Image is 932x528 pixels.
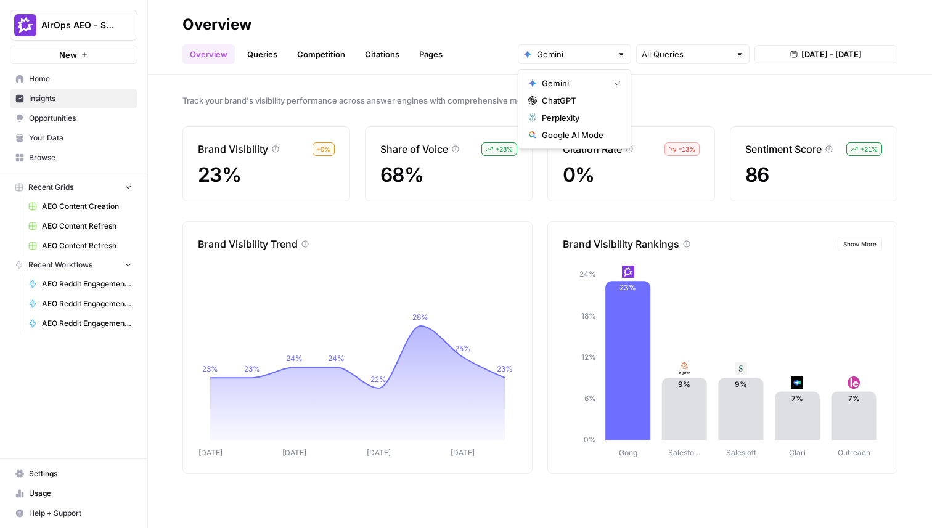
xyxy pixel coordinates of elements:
span: Track your brand's visibility performance across answer engines with comprehensive metrics. [182,94,897,107]
text: 9% [735,380,747,389]
span: AEO Reddit Engagement - Fork [42,318,132,329]
a: Your Data [10,128,137,148]
span: Usage [29,488,132,499]
a: Usage [10,484,137,503]
span: AEO Content Refresh [42,240,132,251]
span: Show More [843,239,877,249]
a: Queries [240,44,285,64]
img: w6cjb6u2gvpdnjw72qw8i2q5f3eb [622,266,634,278]
a: AEO Content Refresh [23,236,137,256]
tspan: [DATE] [451,448,475,457]
span: [DATE] - [DATE] [801,48,862,60]
tspan: 23% [244,364,260,373]
span: AEO Reddit Engagement - Fork [42,298,132,309]
a: Settings [10,464,137,484]
tspan: 24% [579,269,596,278]
a: Home [10,69,137,89]
span: Opportunities [29,113,132,124]
tspan: 24% [328,354,345,363]
text: 7% [791,394,803,403]
span: – 13 % [679,144,695,154]
input: Gemini [537,48,612,60]
span: Browse [29,152,132,163]
img: w5j8drkl6vorx9oircl0z03rjk9p [848,376,860,389]
a: Opportunities [10,108,137,128]
img: e001jt87q6ctylcrzboubucy6uux [678,362,690,375]
tspan: 24% [286,354,303,363]
span: AEO Reddit Engagement - Fork [42,278,132,290]
a: Pages [412,44,450,64]
span: Your Data [29,132,132,144]
span: AirOps AEO - Single Brand (Gong) [41,19,116,31]
button: Recent Grids [10,178,137,197]
span: 0% [563,163,595,187]
tspan: [DATE] [198,448,223,457]
a: AEO Reddit Engagement - Fork [23,274,137,294]
tspan: 28% [412,312,428,322]
tspan: [DATE] [367,448,391,457]
tspan: [DATE] [282,448,306,457]
button: [DATE] - [DATE] [754,45,897,63]
tspan: Outreach [838,448,870,457]
tspan: Salesloft [726,448,756,457]
tspan: 18% [581,311,596,320]
p: Brand Visibility Rankings [563,237,679,251]
span: Perplexity [542,112,616,124]
img: AirOps AEO - Single Brand (Gong) Logo [14,14,36,36]
img: vpq3xj2nnch2e2ivhsgwmf7hbkjf [735,362,747,375]
span: Settings [29,468,132,479]
tspan: 6% [584,394,596,403]
span: AEO Content Refresh [42,221,132,232]
span: 23% [198,163,241,187]
tspan: 22% [370,375,386,384]
tspan: Gong [619,448,637,457]
a: AEO Reddit Engagement - Fork [23,314,137,333]
p: Citation Rate [563,142,622,156]
text: 7% [848,394,860,403]
input: All Queries [642,48,730,60]
tspan: Clari [789,448,806,457]
tspan: 23% [202,364,218,373]
span: Help + Support [29,508,132,519]
a: Insights [10,89,137,108]
a: Overview [182,44,235,64]
a: Browse [10,148,137,168]
span: Insights [29,93,132,104]
span: AEO Content Creation [42,201,132,212]
span: New [59,49,77,61]
img: h6qlr8a97mop4asab8l5qtldq2wv [791,376,803,389]
text: 9% [678,380,690,389]
span: + 21 % [860,144,878,154]
tspan: 0% [584,435,596,444]
span: Recent Workflows [28,259,92,270]
p: Sentiment Score [745,142,822,156]
span: 68% [380,163,423,187]
text: 23% [619,283,636,292]
button: Help + Support [10,503,137,523]
button: Show More [838,237,882,251]
span: + 0 % [317,144,330,154]
span: Gemini [542,77,605,89]
div: Overview [182,15,251,35]
span: Recent Grids [28,182,73,193]
p: Brand Visibility Trend [198,237,298,251]
tspan: 25% [455,344,471,353]
tspan: Salesfo… [668,448,700,457]
p: Brand Visibility [198,142,268,156]
button: New [10,46,137,64]
span: 86 [745,163,769,187]
a: AEO Content Refresh [23,216,137,236]
a: AEO Reddit Engagement - Fork [23,294,137,314]
span: ChatGPT [542,94,616,107]
span: Home [29,73,132,84]
p: Share of Voice [380,142,448,156]
button: Workspace: AirOps AEO - Single Brand (Gong) [10,10,137,41]
span: + 23 % [496,144,513,154]
span: Google AI Mode [542,129,616,141]
button: Recent Workflows [10,256,137,274]
a: Competition [290,44,353,64]
tspan: 23% [497,364,513,373]
tspan: 12% [581,352,596,362]
a: AEO Content Creation [23,197,137,216]
a: Citations [358,44,407,64]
